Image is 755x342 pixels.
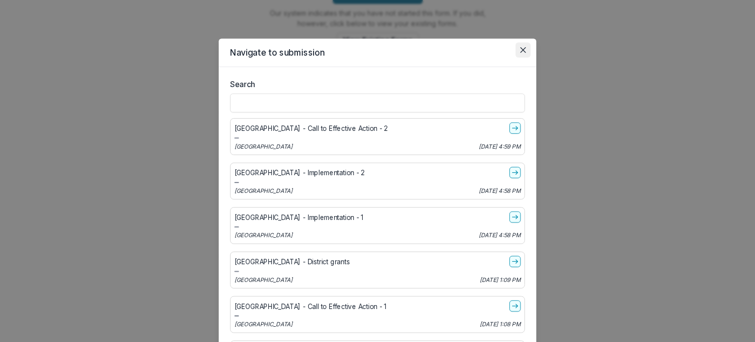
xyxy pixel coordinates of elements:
[480,320,521,329] p: [DATE] 1:08 PM
[479,231,521,240] p: [DATE] 4:58 PM
[234,212,363,222] p: [GEOGRAPHIC_DATA] - Implementation - 1
[230,78,519,90] label: Search
[234,142,292,151] p: [GEOGRAPHIC_DATA]
[234,187,292,195] p: [GEOGRAPHIC_DATA]
[516,42,531,58] button: Close
[234,123,388,133] p: [GEOGRAPHIC_DATA] - Call to Effective Action - 2
[479,187,521,195] p: [DATE] 4:58 PM
[480,276,521,284] p: [DATE] 1:09 PM
[234,276,292,284] p: [GEOGRAPHIC_DATA]
[479,142,521,151] p: [DATE] 4:59 PM
[234,231,292,240] p: [GEOGRAPHIC_DATA]
[234,301,387,311] p: [GEOGRAPHIC_DATA] - Call to Effective Action - 1
[509,300,521,311] a: go-to
[509,167,521,178] a: go-to
[219,39,536,67] header: Navigate to submission
[234,168,365,178] p: [GEOGRAPHIC_DATA] - Implementation - 2
[509,123,521,134] a: go-to
[234,320,292,329] p: [GEOGRAPHIC_DATA]
[509,256,521,267] a: go-to
[234,256,350,266] p: [GEOGRAPHIC_DATA] - District grants
[509,212,521,223] a: go-to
